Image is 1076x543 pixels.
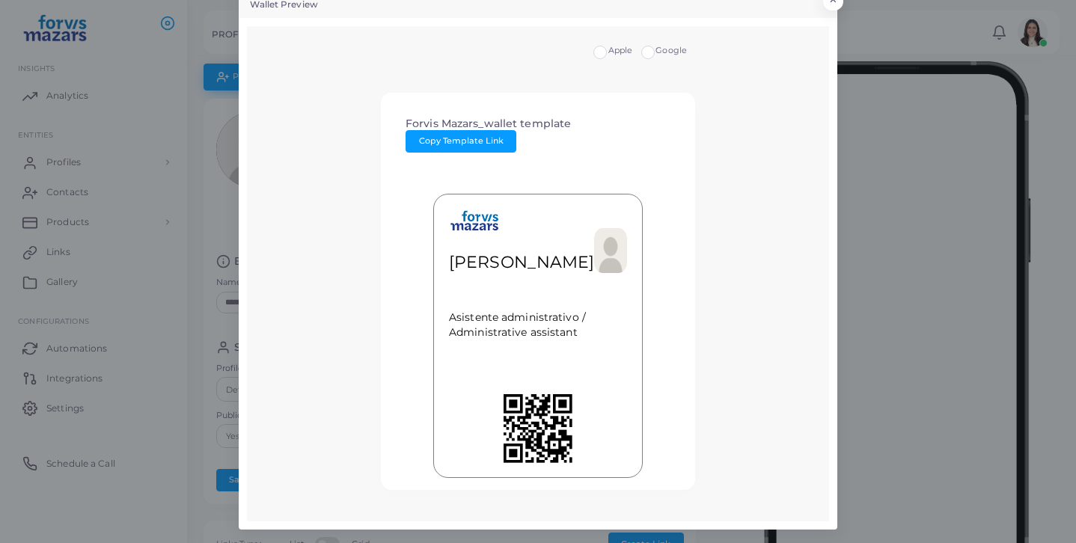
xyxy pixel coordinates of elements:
[594,228,627,273] img: user.png
[449,209,500,232] img: Logo
[449,252,594,272] span: [PERSON_NAME]
[449,310,627,340] span: Asistente administrativo / Administrative assistant
[655,45,687,55] span: Google
[406,117,571,130] h4: Forvis Mazars_wallet template
[419,135,504,146] span: Copy Template Link
[501,391,575,466] img: QR Code
[406,130,516,153] button: Copy Template Link
[608,45,633,55] span: Apple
